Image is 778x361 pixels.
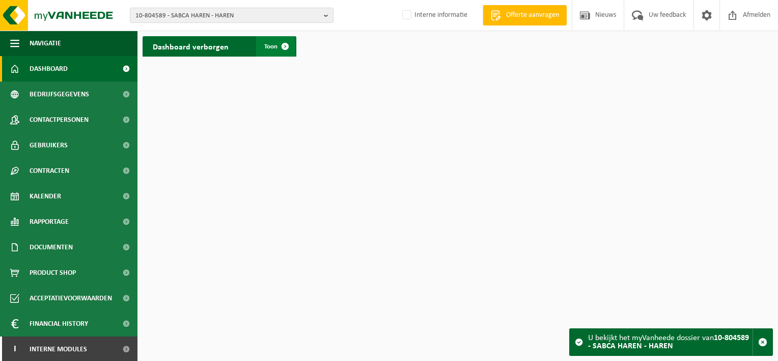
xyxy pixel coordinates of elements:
a: Toon [256,36,295,57]
span: Product Shop [30,260,76,286]
span: Documenten [30,235,73,260]
div: U bekijkt het myVanheede dossier van [588,329,753,355]
span: Acceptatievoorwaarden [30,286,112,311]
span: Rapportage [30,209,69,235]
button: 10-804589 - SABCA HAREN - HAREN [130,8,334,23]
label: Interne informatie [400,8,467,23]
h2: Dashboard verborgen [143,36,239,56]
span: Toon [264,43,277,50]
strong: 10-804589 - SABCA HAREN - HAREN [588,334,749,350]
span: Financial History [30,311,88,337]
span: Bedrijfsgegevens [30,82,89,107]
span: Contactpersonen [30,107,89,133]
a: Offerte aanvragen [483,5,567,25]
span: Kalender [30,184,61,209]
span: 10-804589 - SABCA HAREN - HAREN [135,8,320,23]
span: Gebruikers [30,133,68,158]
span: Navigatie [30,31,61,56]
span: Offerte aanvragen [504,10,562,20]
span: Dashboard [30,56,68,82]
span: Contracten [30,158,69,184]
